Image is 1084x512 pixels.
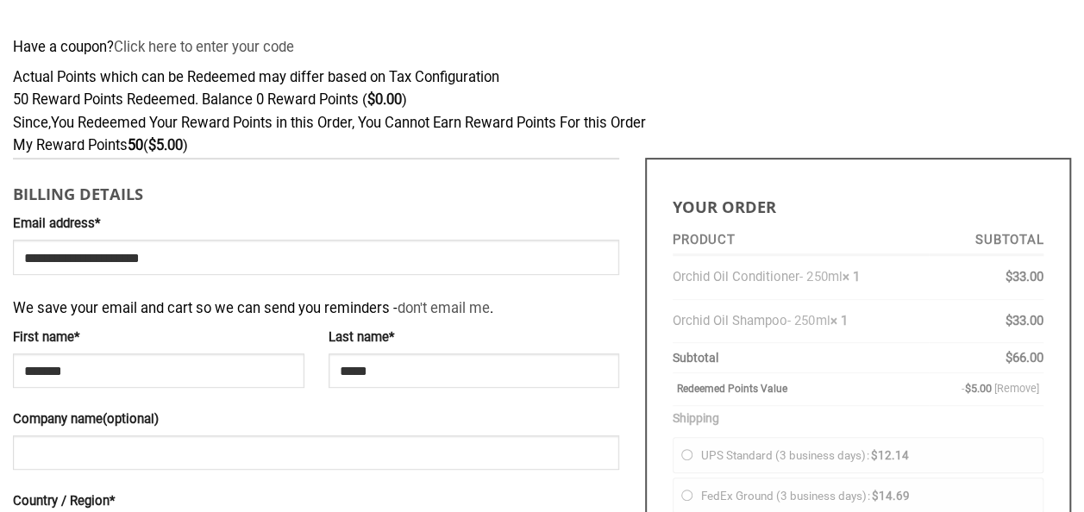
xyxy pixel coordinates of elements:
h3: Your order [673,185,1043,219]
div: Since,You Redeemed Your Reward Points in this Order, You Cannot Earn Reward Points For this Order [13,112,1071,135]
strong: 50 [128,137,143,153]
div: Have a coupon? [13,36,1071,59]
span: 5.00 [148,137,183,153]
a: don't email me [398,300,490,316]
div: 50 Reward Points Redeemed. Balance 0 Reward Points ( ) [13,89,1071,112]
label: Last name [329,328,620,348]
span: We save your email and cart so we can send you reminders - . [13,289,493,321]
label: Country / Region [13,491,619,512]
label: First name [13,328,304,348]
span: $ [148,137,156,153]
a: Enter your coupon code [114,39,294,55]
span: (optional) [103,411,159,427]
label: Company name [13,409,619,430]
span: 0.00 [367,91,402,108]
label: Email address [13,214,619,234]
div: My Reward Points ( ) [13,134,1071,158]
span: $ [367,91,375,108]
h3: Billing details [13,172,619,206]
div: Actual Points which can be Redeemed may differ based on Tax Configuration [13,66,1071,90]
